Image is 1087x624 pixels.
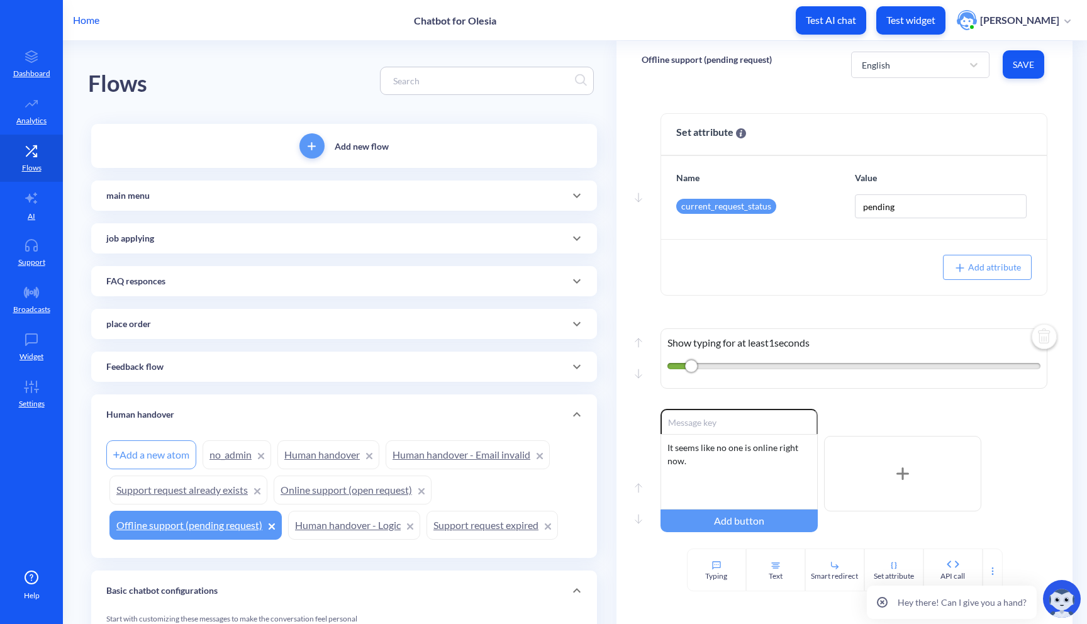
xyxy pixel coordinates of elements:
[811,571,858,582] div: Smart redirect
[18,257,45,268] p: Support
[1003,50,1044,79] button: Save
[796,6,866,35] button: Test AI chat
[1043,580,1081,618] img: copilot-icon.svg
[203,440,271,469] a: no_admin
[106,318,151,331] p: place order
[661,409,818,434] input: Message key
[1029,323,1059,353] img: delete
[954,262,1021,272] span: Add attribute
[288,511,420,540] a: Human handover - Logic
[106,360,164,374] p: Feedback flow
[940,571,965,582] div: API call
[274,476,432,504] a: Online support (open request)
[13,304,50,315] p: Broadcasts
[676,125,746,140] span: Set attribute
[886,14,935,26] p: Test widget
[91,181,597,211] div: main menu
[957,10,977,30] img: user photo
[299,133,325,159] button: add
[980,13,1059,27] p: [PERSON_NAME]
[88,66,147,102] div: Flows
[1013,58,1034,71] span: Save
[806,14,856,26] p: Test AI chat
[855,194,1027,218] input: none
[106,275,165,288] p: FAQ responces
[109,511,282,540] a: Offline support (pending request)
[661,510,818,532] div: Add button
[855,171,1027,184] p: Value
[387,74,575,88] input: Search
[106,189,150,203] p: main menu
[24,590,40,601] span: Help
[20,351,43,362] p: Widget
[335,140,389,153] p: Add new flow
[386,440,550,469] a: Human handover - Email invalid
[22,162,42,174] p: Flows
[16,115,47,126] p: Analytics
[91,352,597,382] div: Feedback flow
[106,584,218,598] p: Basic chatbot configurations
[106,408,174,421] p: Human handover
[676,199,776,214] div: current_request_status
[950,9,1077,31] button: user photo[PERSON_NAME]
[661,434,818,510] div: It seems like no one is online right now.
[91,571,597,611] div: Basic chatbot configurations
[667,335,1041,350] p: Show typing for at least 1 seconds
[13,68,50,79] p: Dashboard
[73,13,99,28] p: Home
[109,476,267,504] a: Support request already exists
[874,571,914,582] div: Set attribute
[91,309,597,339] div: place order
[426,511,558,540] a: Support request expired
[414,14,496,26] p: Chatbot for Olesia
[769,571,783,582] div: Text
[876,6,945,35] button: Test widget
[106,440,196,469] div: Add a new atom
[277,440,379,469] a: Human handover
[91,223,597,253] div: job applying
[28,211,35,222] p: AI
[642,53,772,66] p: Offline support (pending request)
[19,398,45,409] p: Settings
[705,571,727,582] div: Typing
[91,266,597,296] div: FAQ responces
[862,58,890,71] div: English
[898,596,1027,609] p: Hey there! Can I give you a hand?
[676,171,849,184] p: Name
[91,394,597,435] div: Human handover
[106,232,154,245] p: job applying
